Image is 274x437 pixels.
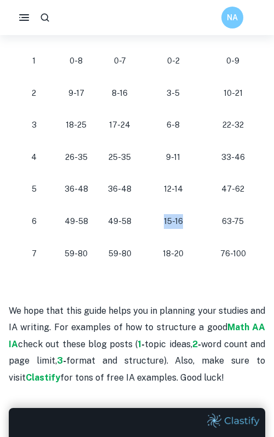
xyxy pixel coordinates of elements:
[138,339,141,349] a: 1
[22,150,46,165] p: 4
[226,12,239,24] h6: NA
[107,86,133,101] p: 8-16
[150,86,196,101] p: 3-5
[150,182,196,197] p: 12-14
[150,214,196,229] p: 15-16
[63,355,66,366] strong: -
[22,182,46,197] p: 5
[107,214,133,229] p: 49-58
[22,214,46,229] p: 6
[214,54,252,68] p: 0-9
[214,214,252,229] p: 63-75
[107,54,133,68] p: 0-7
[26,372,60,383] a: Clastify
[64,150,89,165] p: 26-35
[22,118,46,133] p: 3
[141,339,145,349] strong: -
[150,150,196,165] p: 9-11
[107,182,133,197] p: 36-48
[150,118,196,133] p: 6-8
[214,246,252,261] p: 76-100
[198,339,201,349] strong: -
[9,303,265,386] p: We hope that this guide helps you in planning your studies and IA writing. For examples of how to...
[22,54,46,68] p: 1
[214,86,252,101] p: 10-21
[107,150,133,165] p: 25-35
[221,7,243,28] button: NA
[64,214,89,229] p: 49-58
[107,118,133,133] p: 17-24
[64,182,89,197] p: 36-48
[214,182,252,197] p: 47-62
[64,86,89,101] p: 9-17
[107,246,133,261] p: 59-80
[64,118,89,133] p: 18-25
[150,54,196,68] p: 0-2
[22,86,46,101] p: 2
[214,118,252,133] p: 22-32
[64,54,89,68] p: 0-8
[57,355,63,366] a: 3
[214,150,252,165] p: 33-46
[9,322,265,349] a: Math AA IA
[150,246,196,261] p: 18-20
[64,246,89,261] p: 59-80
[22,246,46,261] p: 7
[192,339,198,349] a: 2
